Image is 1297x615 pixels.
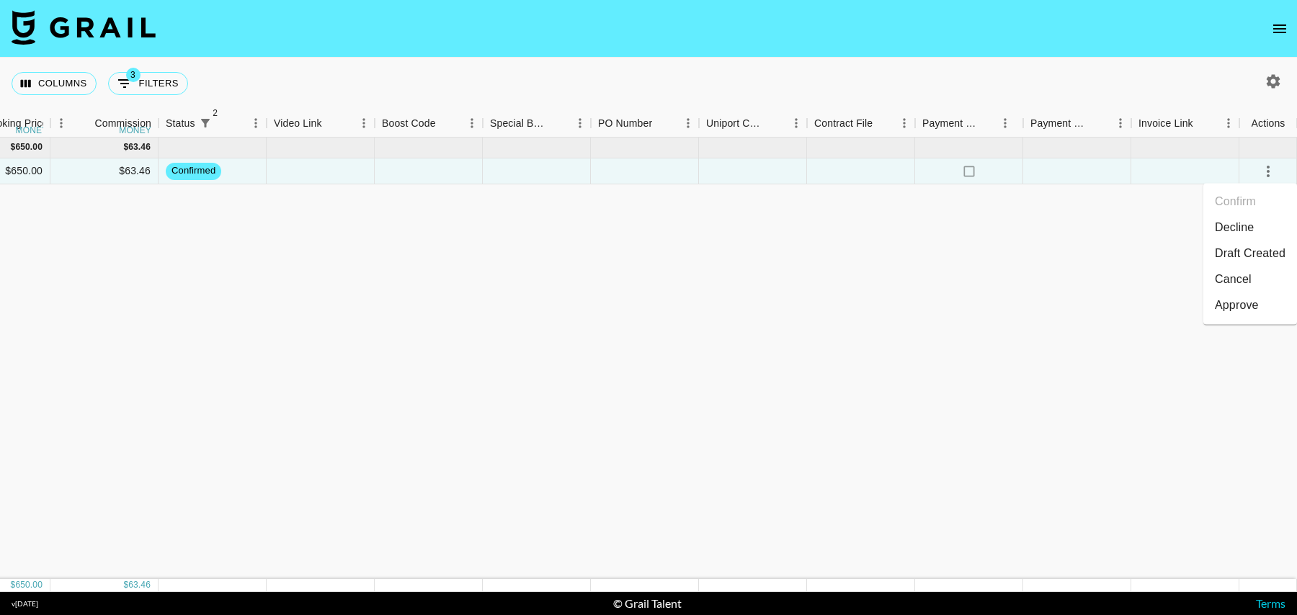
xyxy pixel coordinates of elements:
[123,579,128,591] div: $
[461,112,483,134] button: Menu
[267,109,375,138] div: Video Link
[12,72,97,95] button: Select columns
[814,109,873,138] div: Contract File
[613,596,682,611] div: © Grail Talent
[322,113,342,133] button: Sort
[483,109,591,138] div: Special Booking Type
[1203,215,1297,241] li: Decline
[1203,266,1297,292] li: Cancel
[1030,109,1089,138] div: Payment Sent Date
[50,158,159,184] div: $63.46
[1131,109,1239,138] div: Invoice Link
[195,113,215,133] div: 2 active filters
[166,164,221,178] span: confirmed
[15,579,43,591] div: 650.00
[765,113,785,133] button: Sort
[1193,113,1213,133] button: Sort
[208,106,223,120] span: 2
[1203,241,1297,266] li: Draft Created
[119,126,151,135] div: money
[12,10,156,45] img: Grail Talent
[11,579,16,591] div: $
[195,113,215,133] button: Show filters
[215,113,236,133] button: Sort
[1110,112,1131,134] button: Menu
[1218,112,1239,134] button: Menu
[979,113,999,133] button: Sort
[994,112,1016,134] button: Menu
[274,109,322,138] div: Video Link
[128,141,151,153] div: 63.46
[74,113,94,133] button: Sort
[12,599,38,609] div: v [DATE]
[591,109,699,138] div: PO Number
[50,112,72,134] button: Menu
[11,141,16,153] div: $
[1138,109,1193,138] div: Invoice Link
[16,126,48,135] div: money
[1256,159,1280,184] button: select merge strategy
[893,112,915,134] button: Menu
[353,112,375,134] button: Menu
[245,112,267,134] button: Menu
[569,112,591,134] button: Menu
[922,109,979,138] div: Payment Sent
[1023,109,1131,138] div: Payment Sent Date
[126,68,141,82] span: 3
[490,109,549,138] div: Special Booking Type
[873,113,893,133] button: Sort
[807,109,915,138] div: Contract File
[699,109,807,138] div: Uniport Contact Email
[108,72,188,95] button: Show filters
[785,112,807,134] button: Menu
[1256,596,1285,610] a: Terms
[382,109,436,138] div: Boost Code
[549,113,569,133] button: Sort
[706,109,765,138] div: Uniport Contact Email
[128,579,151,591] div: 63.46
[1239,109,1297,138] div: Actions
[1089,113,1110,133] button: Sort
[15,141,43,153] div: 650.00
[123,141,128,153] div: $
[94,109,151,138] div: Commission
[166,109,195,138] div: Status
[598,109,652,138] div: PO Number
[1215,297,1259,314] div: Approve
[159,109,267,138] div: Status
[436,113,456,133] button: Sort
[677,112,699,134] button: Menu
[375,109,483,138] div: Boost Code
[652,113,672,133] button: Sort
[1252,109,1285,138] div: Actions
[915,109,1023,138] div: Payment Sent
[1265,14,1294,43] button: open drawer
